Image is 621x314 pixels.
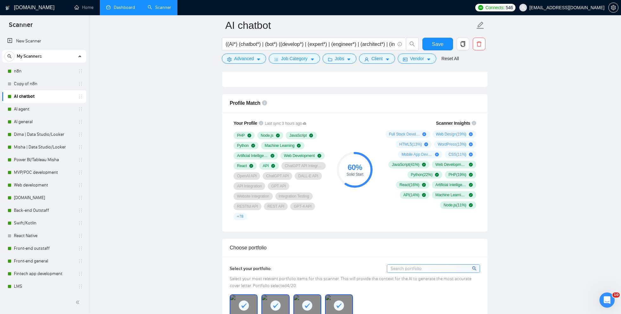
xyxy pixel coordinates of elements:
a: Dima | Data Studio/Looker [14,128,74,141]
span: holder [78,69,83,74]
span: holder [78,145,83,150]
span: caret-down [385,57,390,62]
span: holder [78,107,83,112]
span: user [521,5,525,10]
span: setting [609,5,618,10]
span: info-circle [259,121,263,125]
span: API ( 14 %) [403,192,419,198]
span: holder [78,157,83,162]
span: Scanner [4,20,38,34]
a: MVP/POC development [14,166,74,179]
a: setting [608,5,618,10]
span: Node.js [261,133,273,138]
span: caret-down [310,57,315,62]
span: check-circle [247,134,251,137]
span: OpenAI API [237,173,257,179]
span: Artificial Intelligence ( 14 %) [435,182,466,187]
span: holder [78,132,83,137]
span: holder [78,183,83,188]
span: holder [78,170,83,175]
a: searchScanner [148,5,171,10]
a: Misha | Data Studio/Looker [14,141,74,154]
span: Select your portfolio: [230,266,272,271]
button: search [4,51,15,61]
span: API Integration [237,184,262,189]
span: Scanner Insights [436,121,470,125]
span: RESTful API [237,204,258,209]
span: React ( 16 %) [400,182,419,187]
span: Website Integration [237,194,269,199]
span: JavaScript [289,133,307,138]
span: plus-circle [424,142,428,146]
a: homeHome [74,5,93,10]
span: check-circle [469,193,473,197]
span: edit [476,21,484,29]
span: holder [78,233,83,238]
div: Choose portfolio [230,239,480,257]
button: search [406,38,419,50]
span: check-circle [251,144,255,148]
span: 10 [612,292,620,298]
span: search [5,54,14,59]
span: holder [78,246,83,251]
span: Node.js ( 11 %) [444,203,466,208]
iframe: Intercom live chat [599,292,615,308]
span: 546 [506,4,513,11]
div: Solid Start [337,173,373,176]
span: check-circle [469,203,473,207]
a: React Native [14,229,74,242]
span: plus-circle [469,153,473,156]
img: logo [5,3,10,13]
span: check-circle [422,163,426,166]
span: Mobile App Development ( 11 %) [401,152,432,157]
a: [DOMAIN_NAME] [14,192,74,204]
span: info-circle [262,100,267,105]
span: API [263,163,269,168]
input: Scanner name... [225,17,475,33]
span: ChatGPT API [266,173,289,179]
span: search [406,41,418,47]
span: check-circle [435,173,439,177]
a: AI agent [14,103,74,116]
input: Search Freelance Jobs... [226,40,395,48]
a: Fintech app development [14,267,74,280]
span: holder [78,271,83,276]
span: check-circle [297,144,301,148]
span: Machine Learning [265,143,294,148]
a: Front-end general [14,255,74,267]
span: Python [237,143,249,148]
span: Jobs [335,55,344,62]
span: + 78 [237,214,243,219]
span: Web Development ( 35 %) [435,162,466,167]
span: check-circle [309,134,313,137]
span: caret-down [426,57,431,62]
span: Last sync 3 hours ago [265,121,306,127]
a: New Scanner [7,35,81,47]
span: holder [78,81,83,86]
span: idcard [403,57,407,62]
span: Advanced [234,55,254,62]
span: plus-circle [422,132,426,136]
span: check-circle [317,154,321,158]
button: settingAdvancedcaret-down [222,53,266,64]
a: Swift/Kotlin [14,217,74,229]
span: Python ( 22 %) [411,172,433,177]
button: userClientcaret-down [359,53,395,64]
span: bars [274,57,278,62]
span: Profile Match [230,100,260,106]
button: copy [457,38,469,50]
button: setting [608,3,618,13]
a: Reset All [441,55,459,62]
span: check-circle [469,173,473,177]
span: Integration Testing [279,194,309,199]
span: holder [78,259,83,264]
span: info-circle [472,121,476,125]
span: double-left [75,299,82,305]
span: check-circle [422,183,426,187]
span: check-circle [271,164,275,168]
span: delete [473,41,485,47]
a: n8n [14,65,74,78]
span: React [237,163,247,168]
div: 60 % [337,164,373,171]
a: Power BI/Tableau Misha [14,154,74,166]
